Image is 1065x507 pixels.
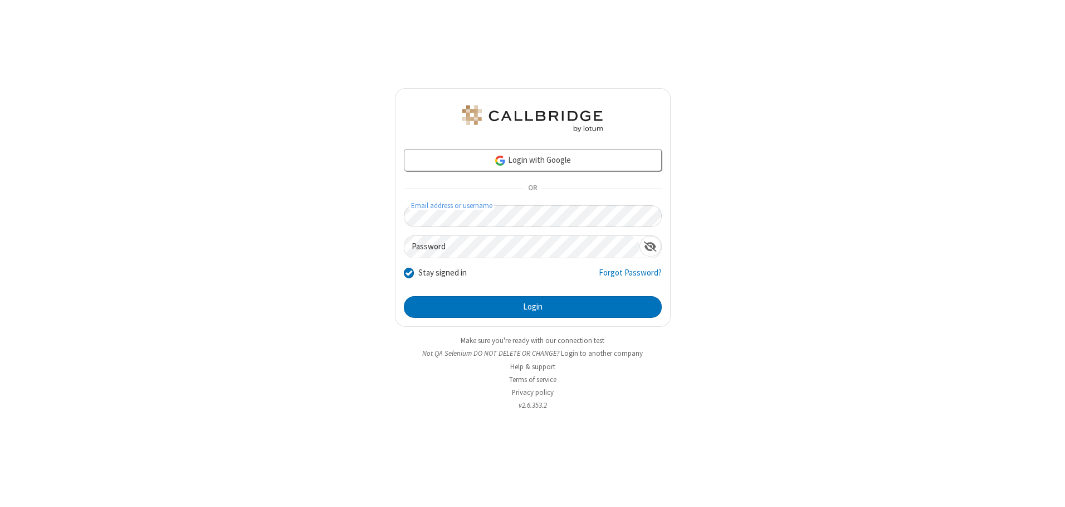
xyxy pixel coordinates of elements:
div: Show password [639,236,661,257]
button: Login [404,296,662,318]
img: QA Selenium DO NOT DELETE OR CHANGE [460,105,605,132]
button: Login to another company [561,348,643,359]
a: Help & support [510,362,555,371]
span: OR [524,181,541,196]
a: Make sure you're ready with our connection test [461,336,604,345]
li: v2.6.353.2 [395,400,671,411]
img: google-icon.png [494,154,506,167]
input: Password [404,236,639,258]
a: Privacy policy [512,388,554,397]
input: Email address or username [404,205,662,227]
li: Not QA Selenium DO NOT DELETE OR CHANGE? [395,348,671,359]
a: Terms of service [509,375,556,384]
a: Forgot Password? [599,267,662,288]
a: Login with Google [404,149,662,171]
iframe: Chat [1037,478,1057,499]
label: Stay signed in [418,267,467,279]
